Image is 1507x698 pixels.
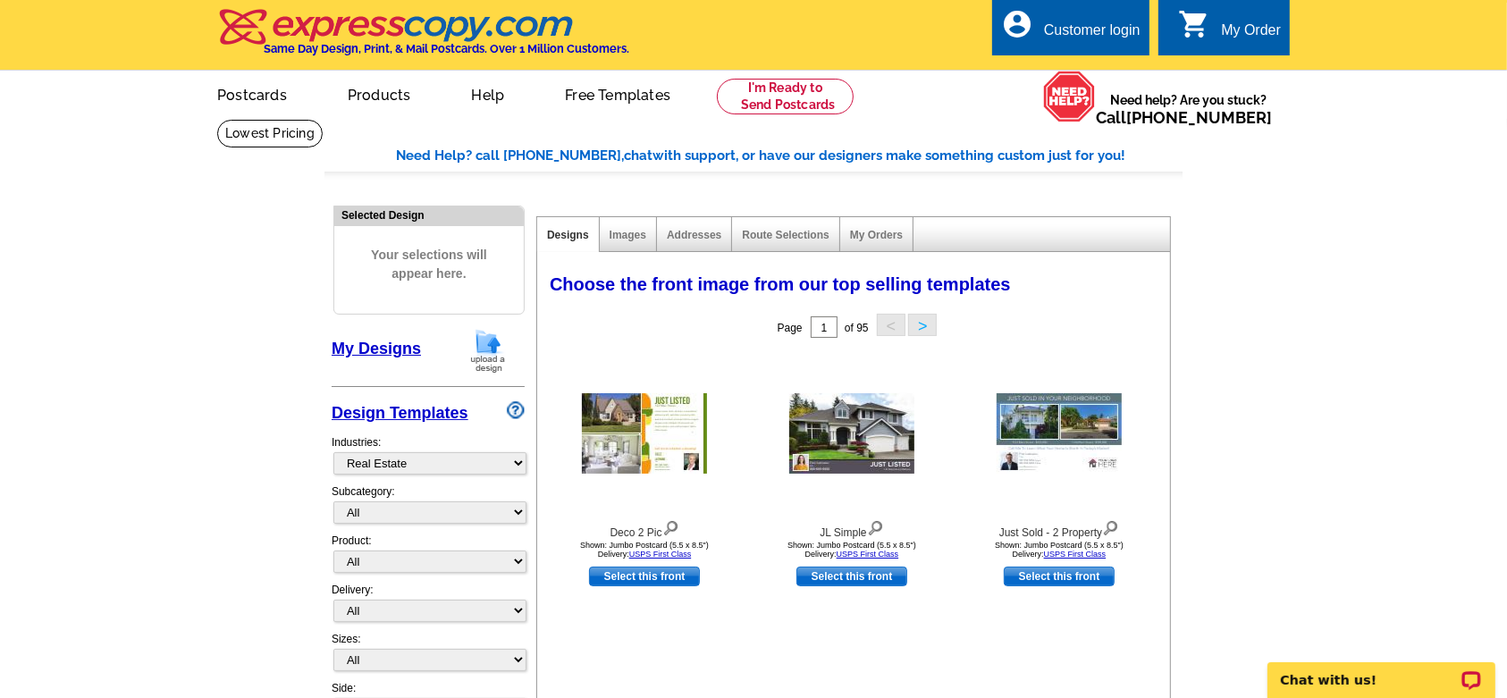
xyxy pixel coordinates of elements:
[332,484,525,533] div: Subcategory:
[332,631,525,680] div: Sizes:
[753,541,950,559] div: Shown: Jumbo Postcard (5.5 x 8.5") Delivery:
[1001,8,1033,40] i: account_circle
[778,322,803,334] span: Page
[961,517,1158,541] div: Just Sold - 2 Property
[1001,20,1141,42] a: account_circle Customer login
[546,517,743,541] div: Deco 2 Pic
[1178,8,1210,40] i: shopping_cart
[264,42,629,55] h4: Same Day Design, Print, & Mail Postcards. Over 1 Million Customers.
[507,401,525,419] img: design-wizard-help-icon.png
[908,314,937,336] button: >
[536,72,699,114] a: Free Templates
[582,393,707,474] img: Deco 2 Pic
[742,229,829,241] a: Route Selections
[1256,642,1507,698] iframe: LiveChat chat widget
[550,274,1011,294] span: Choose the front image from our top selling templates
[1221,22,1281,47] div: My Order
[1043,71,1096,122] img: help
[1178,20,1281,42] a: shopping_cart My Order
[1102,517,1119,536] img: view design details
[1096,91,1281,127] span: Need help? Are you stuck?
[1096,108,1272,127] span: Call
[796,567,907,586] a: use this design
[348,228,510,301] span: Your selections will appear here.
[546,541,743,559] div: Shown: Jumbo Postcard (5.5 x 8.5") Delivery:
[189,72,316,114] a: Postcards
[624,147,652,164] span: chat
[610,229,646,241] a: Images
[547,229,589,241] a: Designs
[837,550,899,559] a: USPS First Class
[332,533,525,582] div: Product:
[319,72,440,114] a: Products
[332,340,421,357] a: My Designs
[1044,22,1141,47] div: Customer login
[845,322,869,334] span: of 95
[589,567,700,586] a: use this design
[850,229,903,241] a: My Orders
[332,582,525,631] div: Delivery:
[332,404,468,422] a: Design Templates
[662,517,679,536] img: view design details
[1004,567,1115,586] a: use this design
[334,206,524,223] div: Selected Design
[629,550,692,559] a: USPS First Class
[667,229,721,241] a: Addresses
[1044,550,1107,559] a: USPS First Class
[961,541,1158,559] div: Shown: Jumbo Postcard (5.5 x 8.5") Delivery:
[753,517,950,541] div: JL Simple
[465,328,511,374] img: upload-design
[217,21,629,55] a: Same Day Design, Print, & Mail Postcards. Over 1 Million Customers.
[1126,108,1272,127] a: [PHONE_NUMBER]
[877,314,905,336] button: <
[997,393,1122,474] img: Just Sold - 2 Property
[332,425,525,484] div: Industries:
[789,393,914,474] img: JL Simple
[867,517,884,536] img: view design details
[396,146,1183,166] div: Need Help? call [PHONE_NUMBER], with support, or have our designers make something custom just fo...
[442,72,533,114] a: Help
